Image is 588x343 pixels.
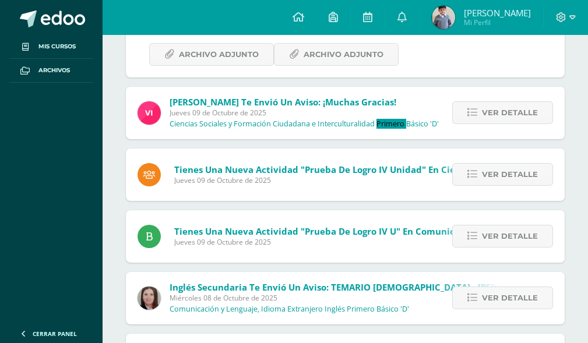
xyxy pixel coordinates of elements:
span: Miércoles 08 de Octubre de 2025 [170,293,547,303]
img: 5beb38fec7668301f370e1681d348f64.png [432,6,455,29]
span: Archivo Adjunto [179,44,259,65]
a: Mis cursos [9,35,93,59]
span: Archivo Adjunto [304,44,383,65]
img: bd6d0aa147d20350c4821b7c643124fa.png [138,101,161,125]
span: Archivos [38,66,70,75]
span: Mi Perfil [464,17,531,27]
span: Inglés Secundaria te envió un aviso: TEMARIO [DEMOGRAPHIC_DATA] - [PERSON_NAME] [170,281,547,293]
span: Ver detalle [482,225,538,247]
span: Cerrar panel [33,330,77,338]
span: Ver detalle [482,287,538,309]
a: Archivo Adjunto [149,43,274,66]
span: Ver detalle [482,102,538,123]
span: Mis cursos [38,42,76,51]
span: [PERSON_NAME] [464,7,531,19]
img: 8af0450cf43d44e38c4a1497329761f3.png [138,287,161,310]
span: Jueves 09 de Octubre de 2025 [170,108,439,118]
a: Archivos [9,59,93,83]
p: Ciencias Sociales y Formación Ciudadana e Interculturalidad Primero Básico 'D' [170,119,439,129]
a: Archivo Adjunto [274,43,399,66]
span: [PERSON_NAME] te envió un aviso: ¡Muchas gracias! [170,96,396,108]
p: Comunicación y Lenguaje, Idioma Extranjero Inglés Primero Básico 'D' [170,305,409,314]
span: Ver detalle [482,164,538,185]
